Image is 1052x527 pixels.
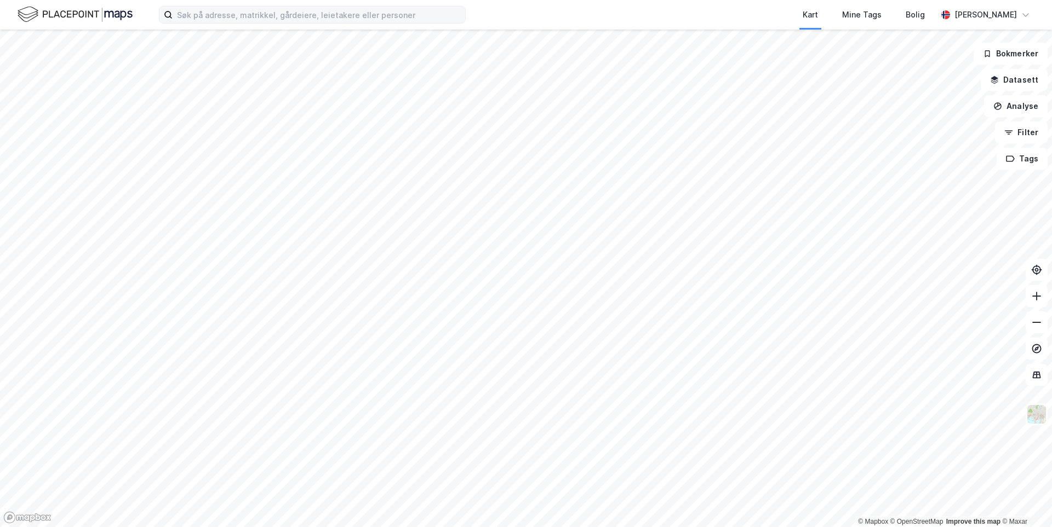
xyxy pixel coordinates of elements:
div: Kontrollprogram for chat [997,474,1052,527]
iframe: Chat Widget [997,474,1052,527]
img: logo.f888ab2527a4732fd821a326f86c7f29.svg [18,5,133,24]
div: Kart [803,8,818,21]
input: Søk på adresse, matrikkel, gårdeiere, leietakere eller personer [173,7,465,23]
div: [PERSON_NAME] [954,8,1017,21]
div: Bolig [906,8,925,21]
div: Mine Tags [842,8,882,21]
